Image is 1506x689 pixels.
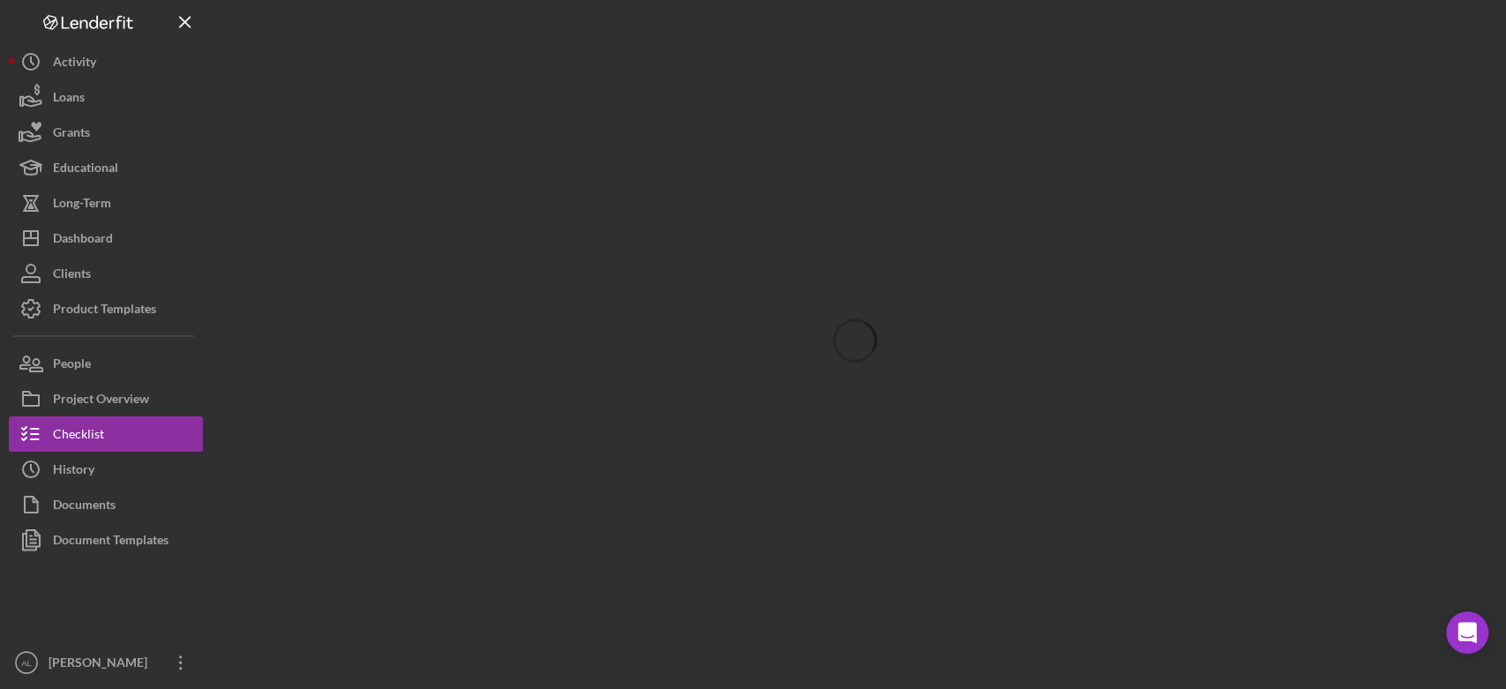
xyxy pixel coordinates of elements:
[53,256,91,296] div: Clients
[9,79,203,115] button: Loans
[21,658,32,668] text: AL
[9,221,203,256] button: Dashboard
[9,645,203,680] button: AL[PERSON_NAME]
[9,416,203,452] button: Checklist
[9,522,203,558] button: Document Templates
[53,115,90,154] div: Grants
[44,645,159,685] div: [PERSON_NAME]
[53,487,116,527] div: Documents
[53,416,104,456] div: Checklist
[53,381,149,421] div: Project Overview
[9,44,203,79] button: Activity
[53,79,85,119] div: Loans
[9,150,203,185] button: Educational
[53,44,96,84] div: Activity
[9,487,203,522] button: Documents
[9,381,203,416] button: Project Overview
[53,221,113,260] div: Dashboard
[53,150,118,190] div: Educational
[9,452,203,487] button: History
[1446,611,1488,654] div: Open Intercom Messenger
[53,452,94,491] div: History
[53,522,169,562] div: Document Templates
[53,185,111,225] div: Long-Term
[9,256,203,291] button: Clients
[9,346,203,381] button: People
[9,291,203,326] button: Product Templates
[53,291,156,331] div: Product Templates
[9,185,203,221] button: Long-Term
[53,346,91,386] div: People
[9,115,203,150] button: Grants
